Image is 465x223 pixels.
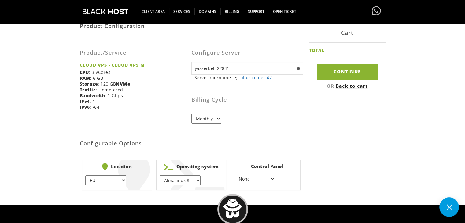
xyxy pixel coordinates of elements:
h2: Configurable Options [80,134,303,153]
b: CPU [80,69,89,75]
h3: Configure Server [191,50,303,56]
strong: CLOUD VPS - CLOUD VPS M [80,62,187,68]
div: OR [309,82,386,89]
b: Traffic [80,87,96,93]
span: SERVICES [169,8,195,15]
span: Billing [220,8,244,15]
input: Continue [317,64,378,79]
h3: Billing Cycle [191,97,303,103]
b: RAM [80,75,90,81]
select: } } } } [234,174,275,184]
span: Domains [194,8,221,15]
h3: Product/Service [80,50,187,56]
input: Hostname [191,62,303,75]
div: : 3 vCores : 6 GB : 120 GB : Unmetered : 1 Gbps : 1 : /64 [80,41,191,115]
div: Cart [309,23,386,43]
h2: TOTAL [309,48,324,53]
b: Control Panel [234,163,297,169]
div: Product Configuration [80,16,303,36]
b: Location [85,163,149,171]
b: IPv4 [80,98,90,104]
a: blue-comet-47 [240,75,272,80]
select: } } } } } } [85,175,126,185]
b: IPv6 [80,104,90,110]
img: BlackHOST mascont, Blacky. [223,199,242,218]
span: Open Ticket [269,8,301,15]
b: Storage [80,81,98,87]
a: Back to cart [336,82,368,89]
b: NVMe [116,81,130,87]
b: Bandwidth [80,93,105,98]
small: Server nickname, eg. [194,75,303,80]
b: Operating system [160,163,223,171]
span: CLIENT AREA [137,8,169,15]
select: } } } } } } } } } } } } } } } } } } } } } [160,175,201,185]
span: Support [244,8,269,15]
